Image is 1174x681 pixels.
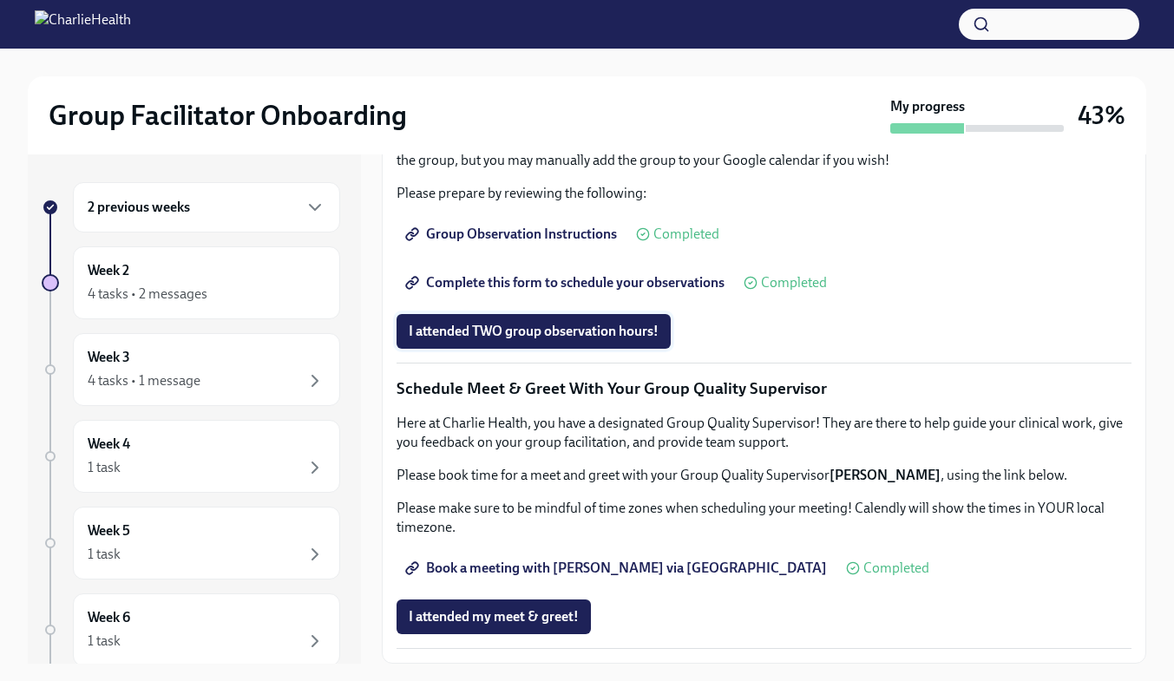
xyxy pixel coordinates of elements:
[397,217,629,252] a: Group Observation Instructions
[42,420,340,493] a: Week 41 task
[88,261,129,280] h6: Week 2
[409,560,827,577] span: Book a meeting with [PERSON_NAME] via [GEOGRAPHIC_DATA]
[88,545,121,564] div: 1 task
[73,182,340,232] div: 2 previous weeks
[397,265,737,300] a: Complete this form to schedule your observations
[88,371,200,390] div: 4 tasks • 1 message
[409,608,579,625] span: I attended my meet & greet!
[35,10,131,38] img: CharlieHealth
[409,274,725,291] span: Complete this form to schedule your observations
[42,246,340,319] a: Week 24 tasks • 2 messages
[863,561,929,575] span: Completed
[397,414,1131,452] p: Here at Charlie Health, you have a designated Group Quality Supervisor! They are there to help gu...
[409,323,659,340] span: I attended TWO group observation hours!
[88,521,130,540] h6: Week 5
[397,499,1131,537] p: Please make sure to be mindful of time zones when scheduling your meeting! Calendly will show the...
[88,285,207,304] div: 4 tasks • 2 messages
[397,184,1131,203] p: Please prepare by reviewing the following:
[653,227,719,241] span: Completed
[409,226,617,243] span: Group Observation Instructions
[88,632,121,651] div: 1 task
[42,333,340,406] a: Week 34 tasks • 1 message
[397,599,591,634] button: I attended my meet & greet!
[397,551,839,586] a: Book a meeting with [PERSON_NAME] via [GEOGRAPHIC_DATA]
[397,377,1131,400] p: Schedule Meet & Greet With Your Group Quality Supervisor
[397,466,1131,485] p: Please book time for a meet and greet with your Group Quality Supervisor , using the link below.
[88,458,121,477] div: 1 task
[88,608,130,627] h6: Week 6
[830,467,941,483] strong: [PERSON_NAME]
[49,98,407,133] h2: Group Facilitator Onboarding
[42,593,340,666] a: Week 61 task
[397,314,671,349] button: I attended TWO group observation hours!
[890,97,965,116] strong: My progress
[88,198,190,217] h6: 2 previous weeks
[761,276,827,290] span: Completed
[1078,100,1125,131] h3: 43%
[88,348,130,367] h6: Week 3
[88,435,130,454] h6: Week 4
[42,507,340,580] a: Week 51 task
